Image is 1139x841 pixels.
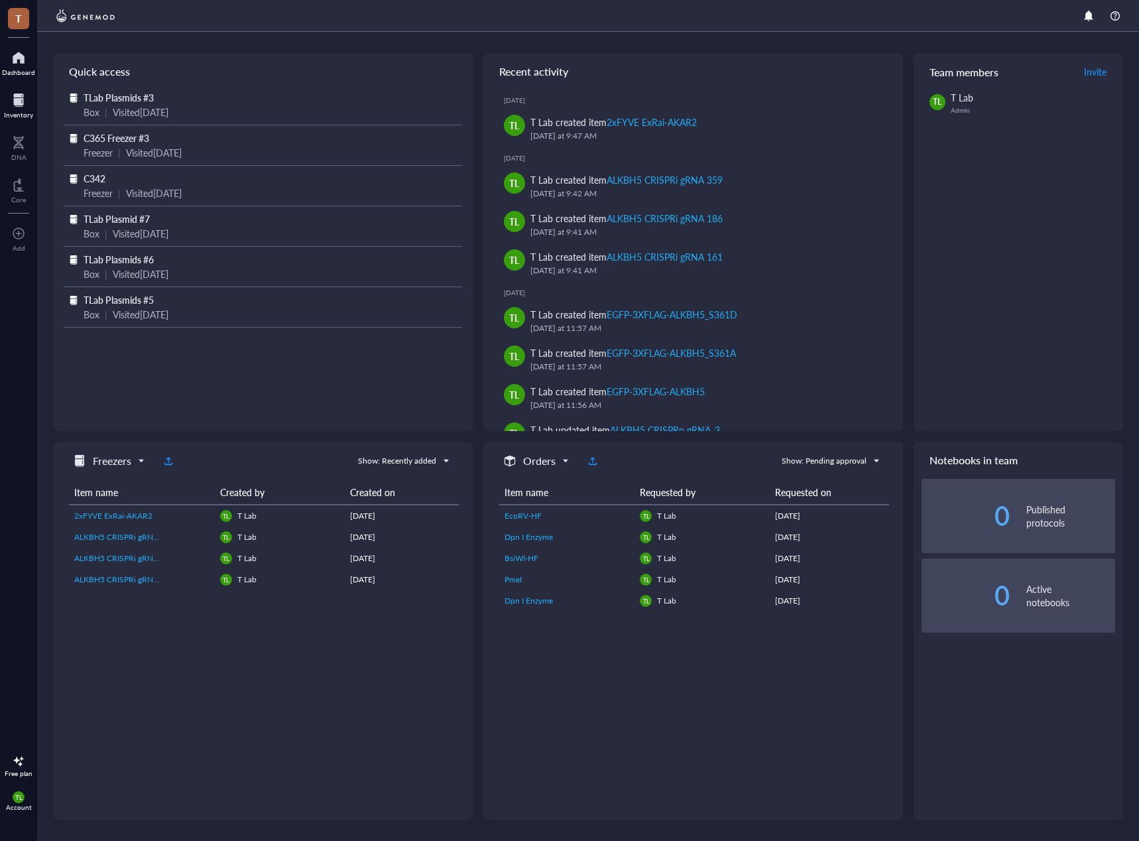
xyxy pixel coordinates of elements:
span: TLab Plasmids #5 [84,293,154,306]
span: TL [509,118,519,133]
div: Notebooks in team [914,442,1123,479]
div: Freezer [84,186,113,200]
span: Dpn I Enzyme [505,531,553,543]
span: T Lab [657,552,676,564]
div: ALKBH5 CRISPRi gRNA 186 [607,212,723,225]
span: T Lab [657,574,676,585]
div: [DATE] [775,552,884,564]
div: EGFP-3XFLAG-ALKBH5 [607,385,705,398]
a: DNA [11,132,27,161]
a: Dashboard [2,47,35,76]
span: PmeI [505,574,522,585]
div: [DATE] [504,154,892,162]
div: [DATE] at 11:56 AM [530,399,882,412]
span: ALKBH5 CRISPRi gRNA 186 [74,552,174,564]
div: Quick access [53,53,473,90]
div: | [105,307,107,322]
div: ALKBH5 CRISPRi gRNA 161 [607,250,723,263]
div: [DATE] at 11:57 AM [530,322,882,335]
div: Add [13,244,25,252]
a: TLT Lab created itemALKBH5 CRISPRi gRNA 359[DATE] at 9:42 AM [494,167,892,206]
div: T Lab created item [530,115,697,129]
span: T Lab [657,510,676,521]
span: T Lab [237,552,257,564]
div: [DATE] at 9:47 AM [530,129,882,143]
a: Dpn I Enzyme [505,595,629,607]
span: ALKBH5 CRISPRi gRNA 359 [74,531,174,543]
span: TLab Plasmids #3 [84,91,154,104]
div: [DATE] [504,96,892,104]
span: TL [933,96,941,108]
div: Visited [DATE] [126,186,182,200]
div: | [118,145,121,160]
span: T [15,10,22,27]
span: TL [223,513,229,520]
div: T Lab created item [530,249,723,264]
div: [DATE] [775,595,884,607]
span: TL [642,598,649,605]
div: Visited [DATE] [113,226,168,241]
div: [DATE] [775,531,884,543]
span: TL [223,555,229,562]
span: EcoRV-HF [505,510,542,521]
a: ALKBH5 CRISPRi gRNA 186 [74,552,210,564]
span: BsiWI-HF [505,552,538,564]
div: Visited [DATE] [113,105,168,119]
div: Box [84,307,99,322]
a: BsiWI-HF [505,552,629,564]
span: 2xFYVE ExRai-AKAR2 [74,510,152,521]
a: ALKBH5 CRISPRi gRNA 161 [74,574,210,586]
div: T Lab created item [530,346,736,360]
div: | [105,226,107,241]
span: T Lab [237,531,257,543]
div: ALKBH5 CRISPRi gRNA 359 [607,173,723,186]
span: T Lab [657,595,676,606]
a: Invite [1083,61,1107,82]
div: Active notebooks [1026,582,1115,609]
span: Invite [1084,65,1107,78]
th: Requested by [634,480,770,505]
span: T Lab [237,510,257,521]
div: T Lab created item [530,307,737,322]
div: [DATE] at 11:57 AM [530,360,882,373]
div: [DATE] [775,510,884,522]
div: Freezer [84,145,113,160]
th: Item name [499,480,634,505]
span: TL [642,576,649,584]
div: | [105,267,107,281]
span: TL [642,534,649,541]
span: T Lab [951,91,973,104]
span: TL [509,349,519,363]
span: C365 Freezer #3 [84,131,149,145]
a: EcoRV-HF [505,510,629,522]
img: genemod-logo [53,8,118,24]
div: Box [84,105,99,119]
div: [DATE] [775,574,884,586]
div: 0 [922,505,1010,527]
a: TLT Lab created itemALKBH5 CRISPRi gRNA 161[DATE] at 9:41 AM [494,244,892,283]
span: TL [509,310,519,325]
div: Free plan [5,769,32,777]
div: 2xFYVE ExRai-AKAR2 [607,115,697,129]
div: T Lab created item [530,211,723,226]
a: Inventory [4,90,33,119]
span: TL [642,513,649,520]
div: [DATE] [504,289,892,296]
div: Visited [DATE] [126,145,182,160]
div: DNA [11,153,27,161]
span: T Lab [237,574,257,585]
div: EGFP-3XFLAG-ALKBH5_S361D [607,308,737,321]
div: 0 [922,585,1010,606]
a: TLT Lab created itemEGFP-3XFLAG-ALKBH5[DATE] at 11:56 AM [494,379,892,417]
span: TL [509,387,519,402]
div: [DATE] [350,531,453,543]
div: Box [84,267,99,281]
div: Team members [914,53,1123,90]
span: ALKBH5 CRISPRi gRNA 161 [74,574,174,585]
span: TL [642,555,649,562]
span: TL [509,176,519,190]
span: TLab Plasmids #6 [84,253,154,266]
h5: Orders [523,453,556,469]
div: Show: Pending approval [782,455,867,467]
a: Core [11,174,26,204]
